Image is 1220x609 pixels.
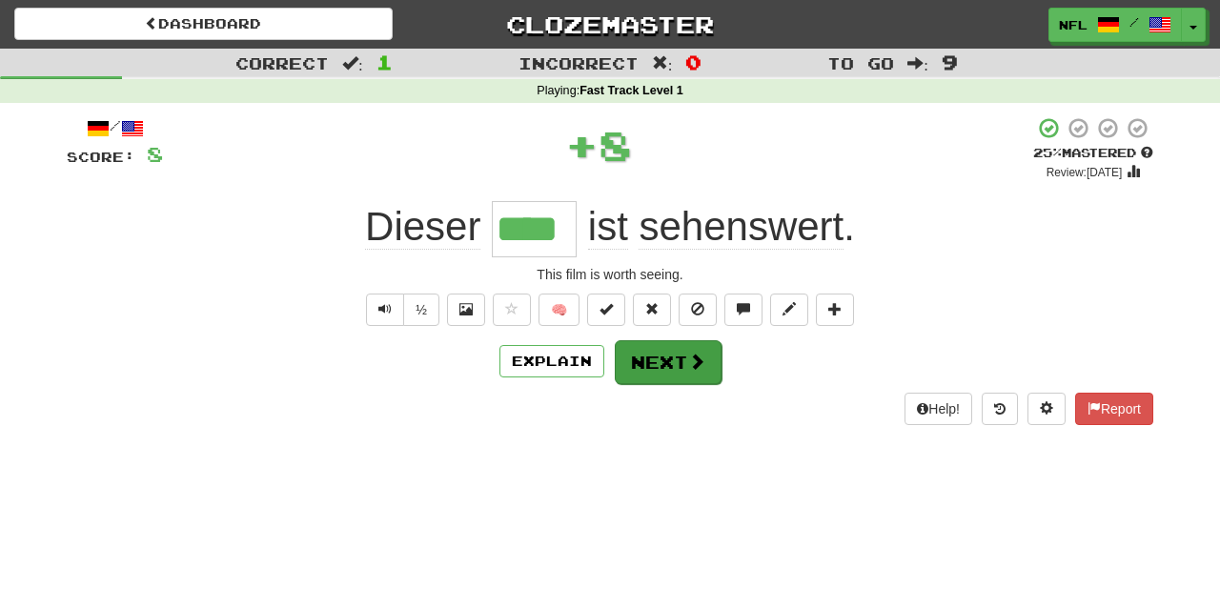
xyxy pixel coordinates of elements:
[67,265,1153,284] div: This film is worth seeing.
[905,393,972,425] button: Help!
[342,55,363,71] span: :
[1033,145,1062,160] span: 25 %
[365,204,480,250] span: Dieser
[770,294,808,326] button: Edit sentence (alt+d)
[493,294,531,326] button: Favorite sentence (alt+f)
[1075,393,1153,425] button: Report
[565,116,599,173] span: +
[366,294,404,326] button: Play sentence audio (ctl+space)
[599,121,632,169] span: 8
[577,204,855,250] span: .
[816,294,854,326] button: Add to collection (alt+a)
[147,142,163,166] span: 8
[1047,166,1123,179] small: Review: [DATE]
[587,294,625,326] button: Set this sentence to 100% Mastered (alt+m)
[685,51,701,73] span: 0
[942,51,958,73] span: 9
[67,116,163,140] div: /
[588,204,628,250] span: ist
[421,8,800,41] a: Clozemaster
[499,345,604,377] button: Explain
[1048,8,1182,42] a: NFL /
[362,294,439,326] div: Text-to-speech controls
[615,340,722,384] button: Next
[235,53,329,72] span: Correct
[518,53,639,72] span: Incorrect
[827,53,894,72] span: To go
[907,55,928,71] span: :
[1033,145,1153,162] div: Mastered
[724,294,762,326] button: Discuss sentence (alt+u)
[633,294,671,326] button: Reset to 0% Mastered (alt+r)
[376,51,393,73] span: 1
[639,204,844,250] span: sehenswert
[652,55,673,71] span: :
[982,393,1018,425] button: Round history (alt+y)
[1059,16,1088,33] span: NFL
[1129,15,1139,29] span: /
[14,8,393,40] a: Dashboard
[447,294,485,326] button: Show image (alt+x)
[403,294,439,326] button: ½
[539,294,579,326] button: 🧠
[579,84,683,97] strong: Fast Track Level 1
[679,294,717,326] button: Ignore sentence (alt+i)
[67,149,135,165] span: Score:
